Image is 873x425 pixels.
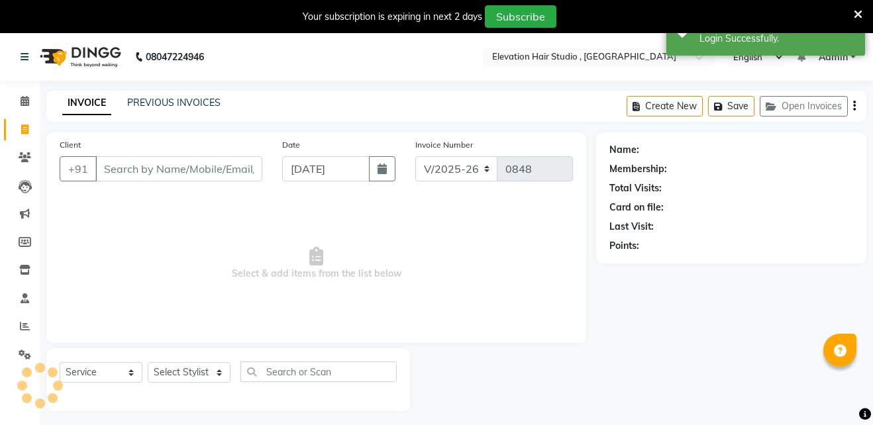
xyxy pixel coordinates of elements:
b: 08047224946 [146,38,204,75]
div: Name: [609,143,639,157]
span: Select & add items from the list below [60,197,573,330]
span: Admin [819,50,848,64]
div: Card on file: [609,201,664,214]
div: Your subscription is expiring in next 2 days [303,10,482,24]
button: Create New [627,96,703,117]
div: Membership: [609,162,667,176]
button: +91 [60,156,97,181]
label: Invoice Number [415,139,473,151]
div: Last Visit: [609,220,654,234]
a: PREVIOUS INVOICES [127,97,221,109]
label: Client [60,139,81,151]
div: Points: [609,239,639,253]
label: Date [282,139,300,151]
button: Subscribe [485,5,556,28]
button: Save [708,96,754,117]
input: Search by Name/Mobile/Email/Code [95,156,262,181]
div: Total Visits: [609,181,662,195]
button: Open Invoices [760,96,848,117]
input: Search or Scan [240,361,397,382]
img: logo [34,38,125,75]
a: INVOICE [62,91,111,115]
div: Login Successfully. [699,32,855,46]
